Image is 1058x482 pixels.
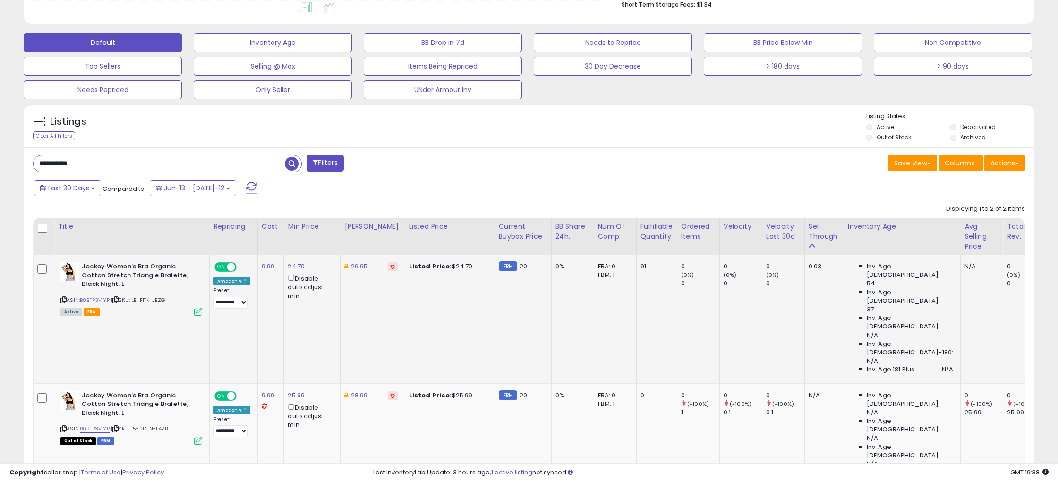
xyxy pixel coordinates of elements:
button: Last 30 Days [34,180,101,196]
button: Needs Repriced [24,80,182,99]
div: 0 [681,262,719,271]
div: Repricing [213,222,254,232]
span: N/A [867,357,878,365]
span: 20 [520,391,527,400]
div: FBM: 1 [598,271,629,279]
span: N/A [867,434,878,442]
span: N/A [867,460,878,468]
span: Inv. Age [DEMOGRAPHIC_DATA]: [867,262,953,279]
span: Columns [945,158,974,168]
div: Inventory Age [848,222,956,232]
div: Displaying 1 to 2 of 2 items [946,205,1025,214]
span: 2025-08-12 19:38 GMT [1010,468,1049,477]
div: 0 [724,391,762,400]
b: Jockey Women's Bra Organic Cotton Stretch Triangle Bralette, Black Night, L [82,391,196,420]
a: 9.99 [262,391,275,400]
div: N/A [809,391,836,400]
span: | SKU: LE-F1TK-JEZG [111,296,165,304]
a: 25.99 [288,391,305,400]
span: N/A [942,365,953,374]
button: Non Competitive [874,33,1032,52]
span: ON [215,392,227,400]
small: (0%) [724,271,737,279]
div: Amazon AI * [213,406,250,414]
div: 1 [681,408,719,417]
img: 41WJv8qDjnL._SL40_.jpg [60,391,79,410]
b: Listed Price: [409,262,452,271]
div: ASIN: [60,391,202,444]
a: 28.99 [351,391,368,400]
div: Preset: [213,287,250,309]
div: 0 [640,391,670,400]
span: ON [215,263,227,271]
span: | SKU: 15-2DFN-L4ZB [111,425,168,432]
label: Active [877,123,894,131]
div: Avg Selling Price [964,222,999,251]
div: FBM: 1 [598,400,629,408]
button: BB Price Below Min [704,33,862,52]
span: All listings that are currently out of stock and unavailable for purchase on Amazon [60,437,96,445]
button: Selling @ Max [194,57,352,76]
span: Last 30 Days [48,183,89,193]
small: (-100%) [730,400,751,408]
strong: Copyright [9,468,44,477]
button: > 90 days [874,57,1032,76]
button: Filters [307,155,343,172]
div: 25.99 [964,408,1003,417]
button: UNder Armour Inv [364,80,522,99]
b: Listed Price: [409,391,452,400]
div: FBA: 0 [598,391,629,400]
button: Save View [888,155,937,171]
div: N/A [964,262,996,271]
small: FBM [499,390,517,400]
div: Preset: [213,416,250,438]
div: 0 [964,391,1003,400]
span: OFF [235,392,250,400]
div: 0 [1007,391,1045,400]
div: ASIN: [60,262,202,315]
button: Jun-13 - [DATE]-12 [150,180,236,196]
small: (-100%) [1013,400,1035,408]
small: (0%) [766,271,779,279]
button: Actions [984,155,1025,171]
span: 20 [520,262,527,271]
div: 0 [681,279,719,288]
div: 0 [766,279,804,288]
a: 9.99 [262,262,275,271]
a: 1 active listing [491,468,532,477]
small: (-100%) [971,400,992,408]
small: FBM [499,261,517,271]
button: Inventory Age [194,33,352,52]
div: $25.99 [409,391,487,400]
div: FBA: 0 [598,262,629,271]
div: Velocity Last 30d [766,222,801,241]
div: Num of Comp. [598,222,632,241]
div: Title [58,222,205,232]
span: Inv. Age [DEMOGRAPHIC_DATA]: [867,443,953,460]
span: Inv. Age 181 Plus: [867,365,916,374]
div: Min Price [288,222,336,232]
div: Clear All Filters [33,131,75,140]
div: 0.03 [809,262,836,271]
p: Listing States: [866,112,1034,121]
img: 41WJv8qDjnL._SL40_.jpg [60,262,79,281]
div: 0 [1007,279,1045,288]
span: OFF [235,263,250,271]
small: (0%) [1007,271,1020,279]
label: Deactivated [960,123,996,131]
a: B0BTP3V1YP [80,425,110,433]
small: (-100%) [772,400,794,408]
a: 26.95 [351,262,368,271]
div: 0% [555,391,587,400]
div: BB Share 24h. [555,222,590,241]
div: Last InventoryLab Update: 3 hours ago, not synced. [373,468,1049,477]
div: 91 [640,262,670,271]
button: Only Seller [194,80,352,99]
span: Inv. Age [DEMOGRAPHIC_DATA]: [867,417,953,434]
span: FBM [97,437,114,445]
b: Jockey Women's Bra Organic Cotton Stretch Triangle Bralette, Black Night, L [82,262,196,291]
div: Total Rev. [1007,222,1041,241]
div: Cost [262,222,280,232]
b: Short Term Storage Fees: [622,0,695,9]
div: Ordered Items [681,222,716,241]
